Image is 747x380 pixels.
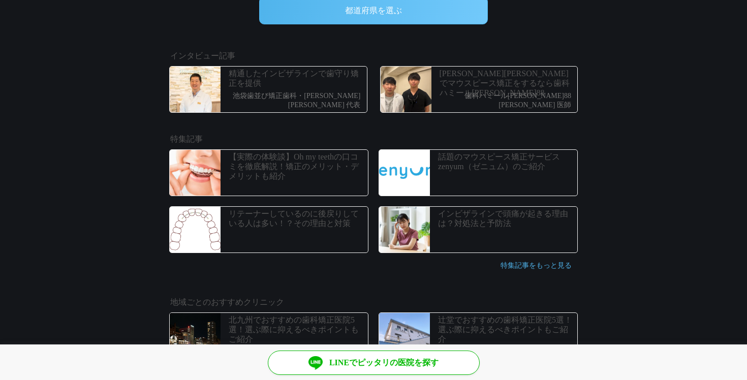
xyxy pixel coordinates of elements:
p: 【実際の体験談】Oh my teethの口コミを徹底解説！矯正のメリット・デメリットも紹介 [229,152,365,181]
a: 27521367 l辻堂でおすすめの歯科矯正医院5選！選ぶ際に抑えるべきポイントもご紹介 [373,307,583,364]
img: インビザラインで頭痛が起きる理由は？対処法と予防法 [379,207,430,252]
img: 27521367 l [379,313,430,359]
img: 北九州でおすすめの歯科矯正医院5選！選ぶ際に抑えるべきポイントもご紹介 [170,313,221,359]
img: 今話題の矯正サービスZenyumのご紹介！ [379,150,430,196]
h2: 地域ごとのおすすめクリニック [170,296,577,308]
p: [PERSON_NAME] 医師 [465,101,571,110]
a: 北九州でおすすめの歯科矯正医院5選！選ぶ際に抑えるべきポイントもご紹介北九州でおすすめの歯科矯正医院5選！選ぶ際に抑えるべきポイントもご紹介 [164,307,373,364]
p: インビザラインで頭痛が起きる理由は？対処法と予防法 [438,209,575,228]
p: 池袋歯並び矯正歯科・[PERSON_NAME] [233,92,360,101]
p: 精通したインビザラインで歯守り矯正を提供 [229,69,364,88]
p: 北九州でおすすめの歯科矯正医院5選！選ぶ際に抑えるべきポイントもご紹介 [229,315,365,344]
a: リテーナーしているのに後戻りしている人は多い！？その理由と対策リテーナーしているのに後戻りしている人は多い！？その理由と対策 [164,201,373,258]
p: [PERSON_NAME][PERSON_NAME]でマウスピース矯正をするなら歯科ハミール[PERSON_NAME]88 [440,69,575,98]
a: 茂木先生・赤崎先生ツーショット[PERSON_NAME][PERSON_NAME]でマウスピース矯正をするなら歯科ハミール[PERSON_NAME]88歯科ハミール[PERSON_NAME]88... [375,61,583,118]
a: インビザラインで頭痛が起きる理由は？対処法と予防法インビザラインで頭痛が起きる理由は？対処法と予防法 [373,201,583,258]
p: 歯科ハミール[PERSON_NAME]88 [465,92,571,101]
p: 辻堂でおすすめの歯科矯正医院5選！選ぶ際に抑えるべきポイントもご紹介 [438,315,575,344]
a: LINEでピッタリの医院を探す [268,351,480,375]
h2: インタビュー記事 [170,50,577,62]
a: 歯科医師_神谷規明先生_ロゴ前精通したインビザラインで歯守り矯正を提供池袋歯並び矯正歯科・[PERSON_NAME][PERSON_NAME] 代表 [164,61,372,118]
img: リテーナーしているのに後戻りしている人は多い！？その理由と対策 [170,207,221,252]
img: 歯科医師_神谷規明先生_ロゴ前 [170,67,221,112]
p: リテーナーしているのに後戻りしている人は多い！？その理由と対策 [229,209,365,228]
p: [PERSON_NAME] 代表 [233,101,360,110]
h2: 特集記事 [170,133,577,145]
img: 茂木先生・赤崎先生ツーショット [381,67,431,112]
a: 特集記事をもっと見る [501,262,572,269]
img: 【実際の体験談】Oh my teethの口コミを徹底解説！矯正のメリット・デメリットも紹介 [170,150,221,196]
a: 【実際の体験談】Oh my teethの口コミを徹底解説！矯正のメリット・デメリットも紹介【実際の体験談】Oh my teethの口コミを徹底解説！矯正のメリット・デメリットも紹介 [164,144,373,201]
a: 今話題の矯正サービスZenyumのご紹介！話題のマウスピース矯正サービスzenyum（ゼニュム）のご紹介 [373,144,583,201]
p: 話題のマウスピース矯正サービスzenyum（ゼニュム）のご紹介 [438,152,575,171]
